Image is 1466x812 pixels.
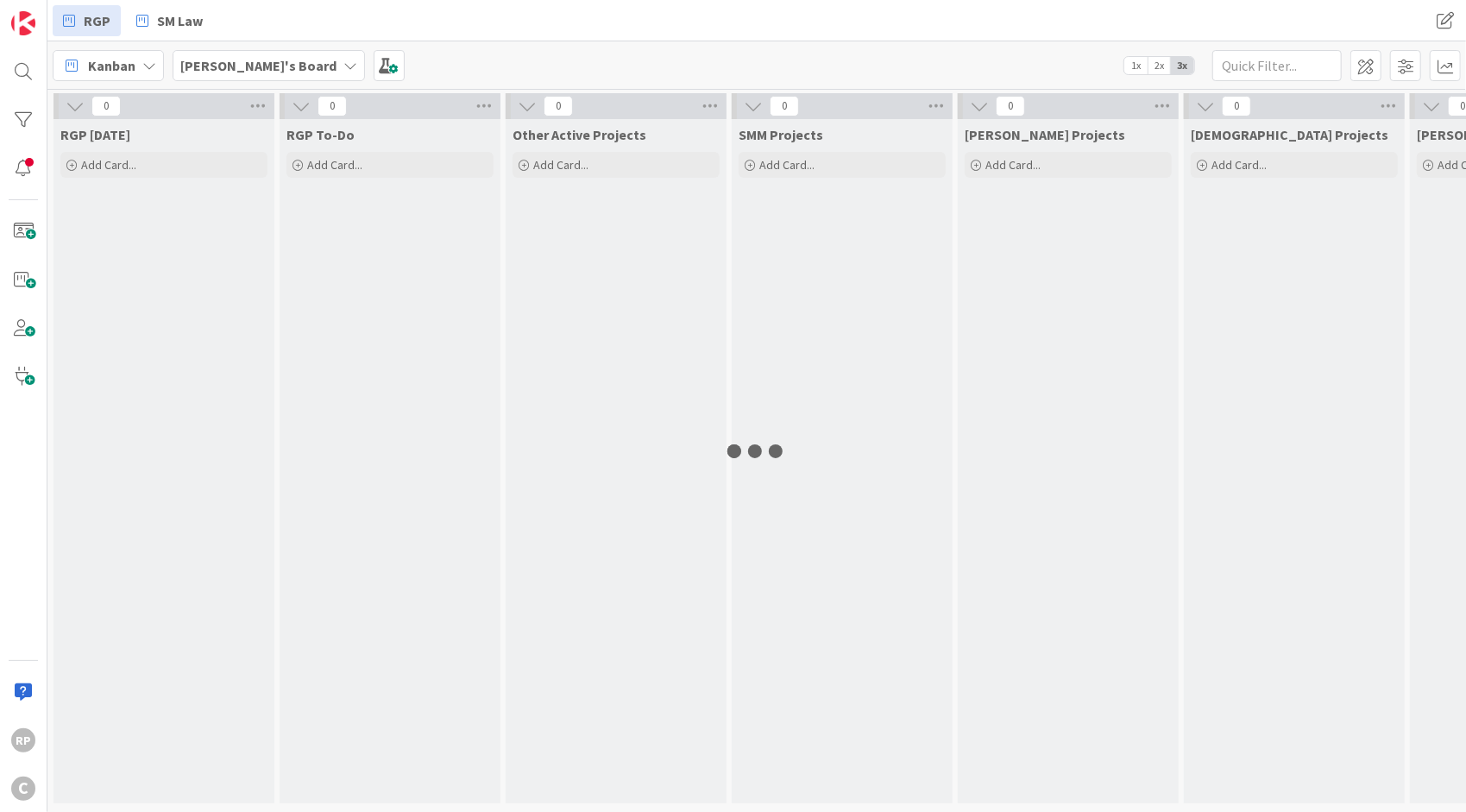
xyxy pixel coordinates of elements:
span: RGP To-Do [286,126,355,143]
input: Quick Filter... [1212,50,1342,81]
span: Add Card... [533,157,588,173]
span: 0 [770,96,799,116]
span: SMM Projects [739,126,823,143]
span: Christian Projects [1191,126,1388,143]
b: [PERSON_NAME]'s Board [180,57,337,74]
span: 0 [318,96,347,116]
span: 1x [1124,57,1148,74]
span: SM Law [157,10,203,31]
span: 3x [1171,57,1194,74]
span: Other Active Projects [513,126,646,143]
span: 0 [544,96,573,116]
a: SM Law [126,5,213,36]
a: RGP [53,5,121,36]
span: 0 [1222,96,1251,116]
div: RP [11,728,35,752]
span: Add Card... [81,157,136,173]
span: RGP Today [60,126,130,143]
span: Add Card... [985,157,1041,173]
span: 2x [1148,57,1171,74]
span: 0 [996,96,1025,116]
span: Kanban [88,55,135,76]
span: RGP [84,10,110,31]
span: Add Card... [307,157,362,173]
div: C [11,777,35,801]
span: Add Card... [759,157,815,173]
span: Add Card... [1211,157,1267,173]
span: Ryan Projects [965,126,1125,143]
img: Visit kanbanzone.com [11,11,35,35]
span: 0 [91,96,121,116]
